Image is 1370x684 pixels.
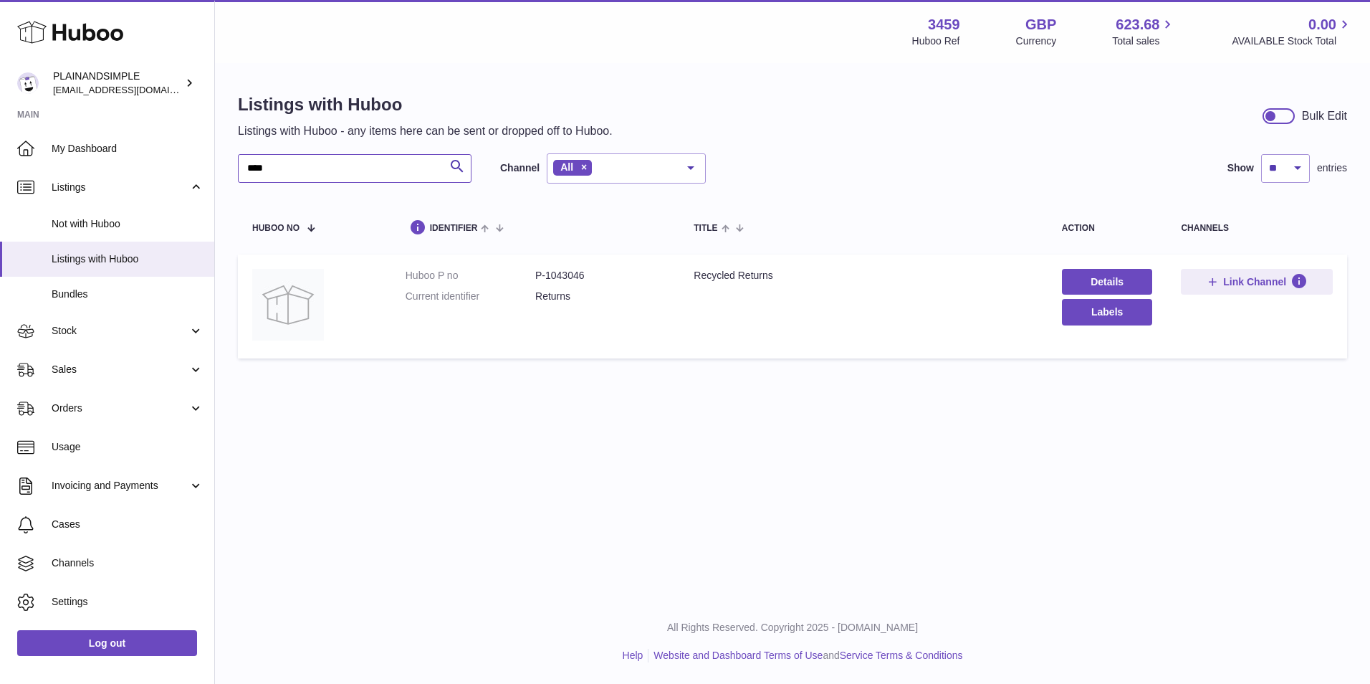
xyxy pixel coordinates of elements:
span: Settings [52,595,203,609]
a: Service Terms & Conditions [840,650,963,661]
span: Bundles [52,288,203,301]
li: and [648,649,962,662]
span: My Dashboard [52,142,203,156]
span: Listings with Huboo [52,252,203,266]
span: Total sales [1112,34,1176,48]
p: Listings with Huboo - any items here can be sent or dropped off to Huboo. [238,123,613,139]
span: [EMAIL_ADDRESS][DOMAIN_NAME] [53,84,211,95]
span: Orders [52,402,188,415]
h1: Listings with Huboo [238,93,613,116]
a: Website and Dashboard Terms of Use [653,650,823,661]
span: Huboo no [252,224,300,233]
span: Not with Huboo [52,217,203,231]
div: Huboo Ref [912,34,960,48]
button: Link Channel [1181,269,1333,295]
span: Cases [52,518,203,531]
span: identifier [430,224,478,233]
a: Details [1062,269,1153,295]
span: All [560,161,573,173]
dd: Returns [535,290,665,303]
img: internalAdmin-3459@internal.huboo.com [17,72,39,94]
div: PLAINANDSIMPLE [53,70,182,97]
label: Channel [500,161,540,175]
strong: 3459 [928,15,960,34]
div: Bulk Edit [1302,108,1347,124]
label: Show [1227,161,1254,175]
span: title [694,224,717,233]
span: Usage [52,440,203,454]
span: 0.00 [1308,15,1336,34]
div: action [1062,224,1153,233]
span: entries [1317,161,1347,175]
button: Labels [1062,299,1153,325]
div: Currency [1016,34,1057,48]
span: Link Channel [1223,275,1286,288]
dt: Huboo P no [406,269,535,282]
dd: P-1043046 [535,269,665,282]
span: Stock [52,324,188,338]
p: All Rights Reserved. Copyright 2025 - [DOMAIN_NAME] [226,621,1359,635]
dt: Current identifier [406,290,535,303]
span: Channels [52,556,203,570]
span: AVAILABLE Stock Total [1232,34,1353,48]
a: 623.68 Total sales [1112,15,1176,48]
a: Help [623,650,643,661]
span: Sales [52,363,188,376]
a: 0.00 AVAILABLE Stock Total [1232,15,1353,48]
img: Recycled Returns [252,269,324,341]
strong: GBP [1025,15,1056,34]
span: 623.68 [1116,15,1159,34]
div: channels [1181,224,1333,233]
span: Invoicing and Payments [52,479,188,493]
div: Recycled Returns [694,269,1033,282]
a: Log out [17,630,197,656]
span: Listings [52,181,188,194]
